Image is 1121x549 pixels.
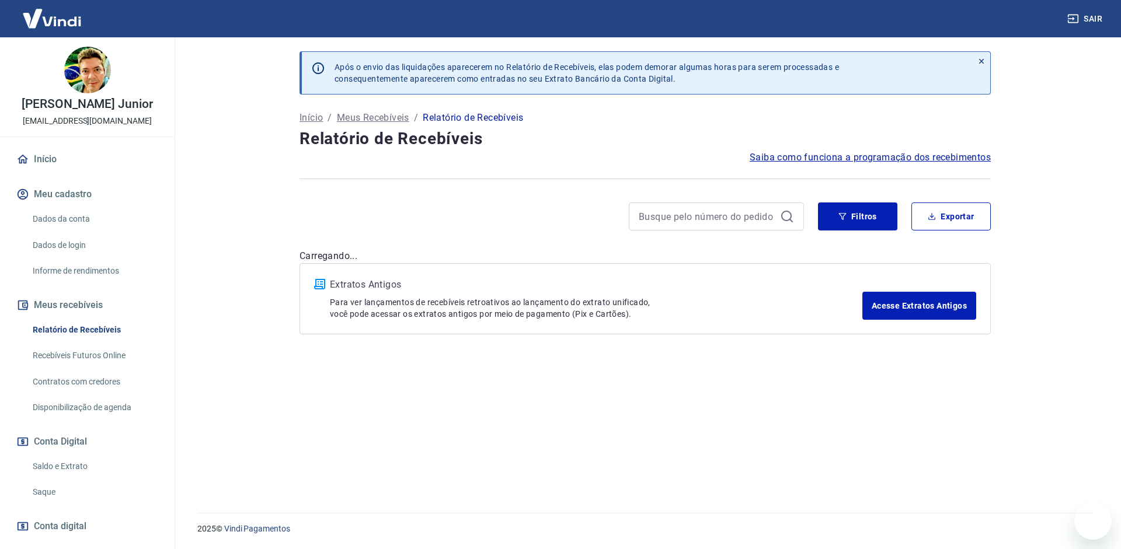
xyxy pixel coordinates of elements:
h4: Relatório de Recebíveis [300,127,991,151]
a: Início [14,146,161,172]
button: Conta Digital [14,429,161,454]
p: Extratos Antigos [330,278,862,292]
a: Saldo e Extrato [28,454,161,478]
a: Recebíveis Futuros Online [28,344,161,368]
a: Relatório de Recebíveis [28,318,161,342]
p: Para ver lançamentos de recebíveis retroativos ao lançamento do extrato unificado, você pode aces... [330,296,862,320]
button: Meu cadastro [14,181,161,207]
a: Dados da conta [28,207,161,231]
p: 2025 © [197,523,1093,535]
button: Sair [1065,8,1107,30]
button: Meus recebíveis [14,292,161,318]
a: Conta digital [14,513,161,539]
p: [PERSON_NAME] Junior [22,98,153,110]
a: Vindi Pagamentos [224,524,290,533]
p: / [414,111,418,125]
span: Conta digital [34,518,86,534]
button: Filtros [818,202,897,230]
a: Meus Recebíveis [337,111,409,125]
a: Início [300,111,323,125]
p: Após o envio das liquidações aparecerem no Relatório de Recebíveis, elas podem demorar algumas ho... [335,61,839,85]
a: Contratos com credores [28,370,161,394]
a: Disponibilização de agenda [28,396,161,419]
img: Vindi [14,1,90,36]
a: Dados de login [28,233,161,257]
a: Saque [28,480,161,504]
a: Saiba como funciona a programação dos recebimentos [750,151,991,165]
input: Busque pelo número do pedido [639,208,775,225]
button: Exportar [911,202,991,230]
iframe: Botão para abrir a janela de mensagens [1074,502,1112,540]
img: ícone [314,279,325,289]
p: Relatório de Recebíveis [423,111,523,125]
p: [EMAIL_ADDRESS][DOMAIN_NAME] [23,115,152,127]
a: Informe de rendimentos [28,259,161,283]
p: / [328,111,332,125]
img: 40958a5d-ac93-4d9b-8f90-c2e9f6170d14.jpeg [64,47,111,93]
a: Acesse Extratos Antigos [862,292,976,320]
p: Carregando... [300,249,991,263]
